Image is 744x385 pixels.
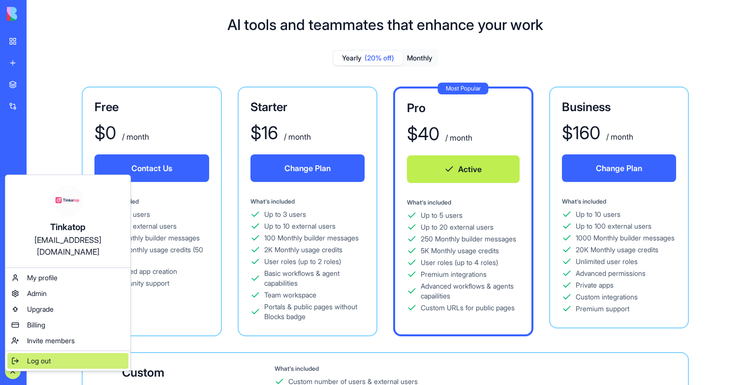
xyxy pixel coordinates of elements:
[7,286,128,301] a: Admin
[15,220,121,234] div: Tinkatop
[7,333,128,349] a: Invite members
[27,289,47,298] span: Admin
[7,270,128,286] a: My profile
[15,234,121,258] div: [EMAIL_ADDRESS][DOMAIN_NAME]
[27,336,75,346] span: Invite members
[27,304,54,314] span: Upgrade
[27,273,58,283] span: My profile
[7,301,128,317] a: Upgrade
[27,356,51,366] span: Log out
[52,185,84,216] img: Tinkatop_fycgeq.png
[7,317,128,333] a: Billing
[7,177,128,266] a: Tinkatop[EMAIL_ADDRESS][DOMAIN_NAME]
[27,320,45,330] span: Billing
